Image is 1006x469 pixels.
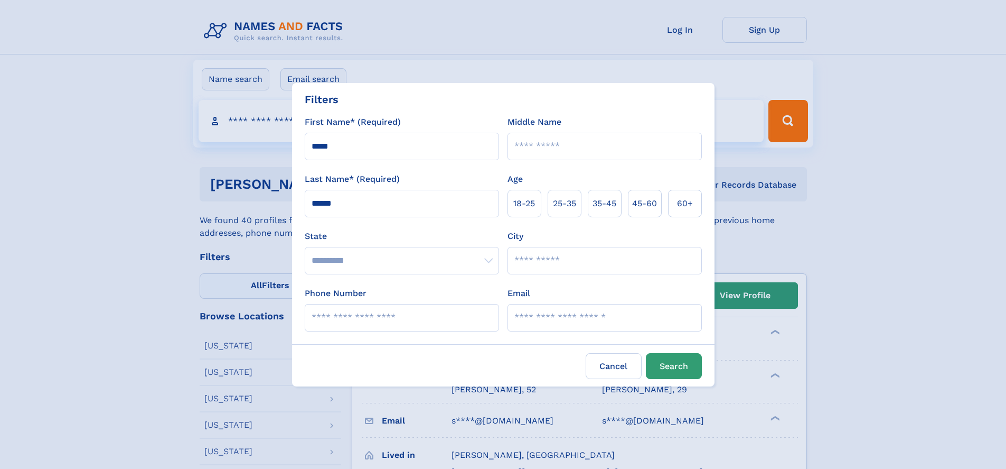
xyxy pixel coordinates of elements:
label: State [305,230,499,243]
label: City [507,230,523,243]
span: 45‑60 [632,197,657,210]
span: 60+ [677,197,693,210]
span: 25‑35 [553,197,576,210]
button: Search [646,353,702,379]
label: Age [507,173,523,186]
label: Cancel [586,353,642,379]
label: Last Name* (Required) [305,173,400,186]
div: Filters [305,91,339,107]
label: First Name* (Required) [305,116,401,128]
label: Middle Name [507,116,561,128]
label: Email [507,287,530,300]
span: 35‑45 [593,197,616,210]
label: Phone Number [305,287,366,300]
span: 18‑25 [513,197,535,210]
